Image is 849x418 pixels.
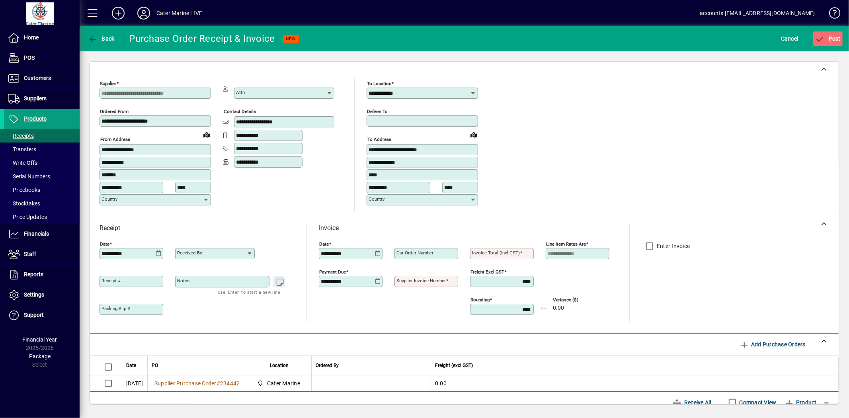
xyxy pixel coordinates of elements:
[813,31,843,46] button: Post
[435,361,473,370] span: Freight (excl GST)
[255,379,304,388] span: Cater Marine
[4,156,80,170] a: Write Offs
[23,336,57,343] span: Financial Year
[316,361,427,370] div: Ordered By
[217,380,220,387] span: #
[152,379,243,388] a: Supplier Purchase Order#234442
[86,31,117,46] button: Back
[781,395,821,410] button: Product
[781,32,798,45] span: Cancel
[101,306,130,311] mat-label: Packing Slip #
[4,129,80,143] a: Receipts
[546,241,586,247] mat-label: Line item rates are
[4,244,80,264] a: Staff
[367,109,388,114] mat-label: Deliver To
[829,35,832,42] span: P
[779,31,800,46] button: Cancel
[101,196,117,202] mat-label: Country
[267,379,300,387] span: Cater Marine
[4,265,80,285] a: Reports
[200,128,213,141] a: View on map
[8,214,47,220] span: Price Updates
[270,361,289,370] span: Location
[24,271,43,277] span: Reports
[4,183,80,197] a: Pricebooks
[126,361,143,370] div: Date
[319,241,329,247] mat-label: Date
[152,361,243,370] div: PO
[472,250,520,256] mat-label: Invoice Total (incl GST)
[470,297,490,303] mat-label: Rounding
[129,32,275,45] div: Purchase Order Receipt & Invoice
[4,305,80,325] a: Support
[105,6,131,20] button: Add
[4,224,80,244] a: Financials
[220,380,240,387] span: 234442
[736,337,809,352] button: Add Purchase Orders
[29,353,51,359] span: Package
[369,196,384,202] mat-label: Country
[669,395,714,410] button: Receive All
[785,396,817,409] span: Product
[8,160,37,166] span: Write Offs
[24,75,51,81] span: Customers
[8,187,40,193] span: Pricebooks
[4,197,80,210] a: Stocktakes
[88,35,115,42] span: Back
[655,242,690,250] label: Enter Invoice
[24,312,44,318] span: Support
[396,278,446,283] mat-label: Supplier invoice number
[80,31,123,46] app-page-header-button: Back
[100,81,116,86] mat-label: Supplier
[8,146,36,152] span: Transfers
[738,398,777,406] label: Compact View
[177,250,202,256] mat-label: Received by
[24,251,36,257] span: Staff
[4,68,80,88] a: Customers
[4,170,80,183] a: Serial Numbers
[4,210,80,224] a: Price Updates
[156,7,202,20] div: Cater Marine LIVE
[126,361,136,370] span: Date
[470,269,504,275] mat-label: Freight excl GST
[435,361,828,370] div: Freight (excl GST)
[8,133,34,139] span: Receipts
[316,361,339,370] span: Ordered By
[24,34,39,41] span: Home
[154,380,217,387] span: Supplier Purchase Order
[823,2,839,27] a: Knowledge Base
[236,90,245,95] mat-label: Attn
[4,48,80,68] a: POS
[218,287,280,297] mat-hint: Use 'Enter' to start a new line
[319,269,346,275] mat-label: Payment due
[467,128,480,141] a: View on map
[131,6,156,20] button: Profile
[700,7,815,20] div: accounts [EMAIL_ADDRESS][DOMAIN_NAME]
[24,230,49,237] span: Financials
[4,143,80,156] a: Transfers
[177,278,189,283] mat-label: Notes
[24,291,44,298] span: Settings
[4,28,80,48] a: Home
[367,81,391,86] mat-label: To location
[553,297,601,303] span: Variance ($)
[122,375,147,391] td: [DATE]
[8,173,50,180] span: Serial Numbers
[286,36,296,41] span: NEW
[100,241,109,247] mat-label: Date
[24,95,47,102] span: Suppliers
[553,305,564,311] span: 0.00
[4,89,80,109] a: Suppliers
[740,338,806,351] span: Add Purchase Orders
[24,115,47,122] span: Products
[100,109,129,114] mat-label: Ordered from
[24,55,35,61] span: POS
[815,35,841,42] span: ost
[152,361,158,370] span: PO
[8,200,40,207] span: Stocktakes
[431,375,838,391] td: 0.00
[4,285,80,305] a: Settings
[396,250,433,256] mat-label: Our order number
[673,396,711,409] span: Receive All
[101,278,121,283] mat-label: Receipt #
